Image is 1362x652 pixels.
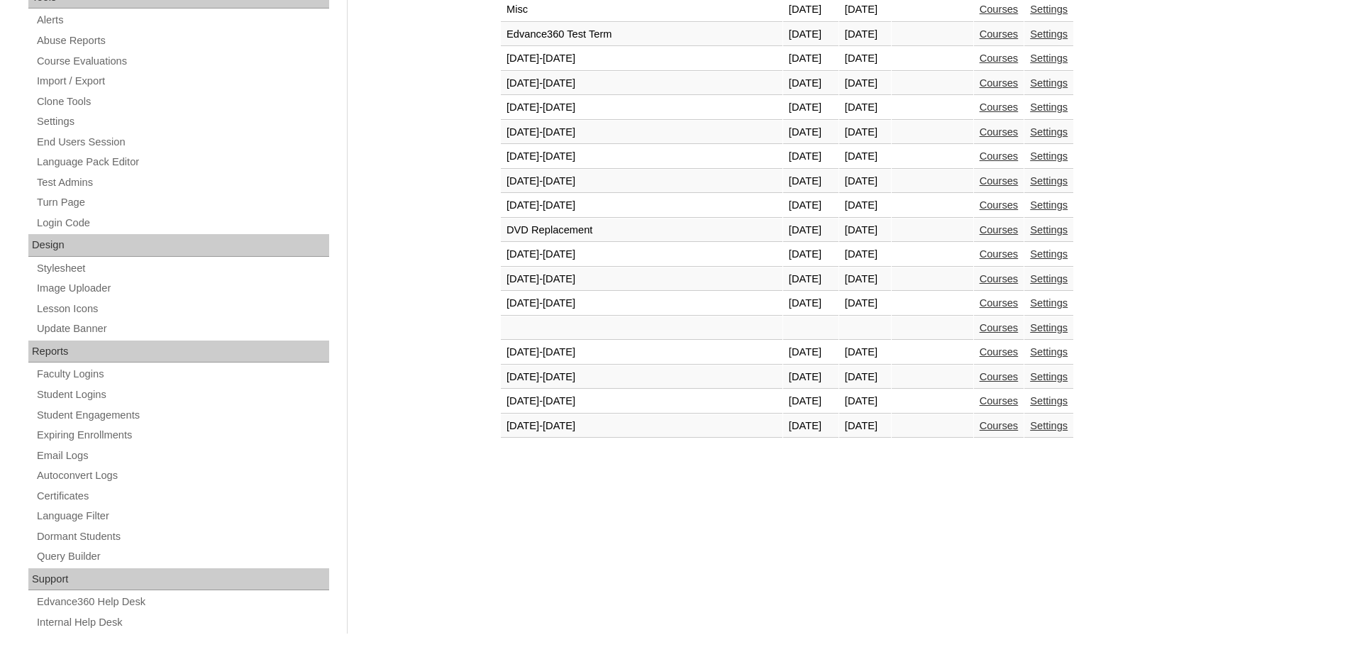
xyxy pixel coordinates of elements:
a: Edvance360 Help Desk [35,593,329,611]
td: [DATE] [839,341,891,365]
a: Language Filter [35,507,329,525]
a: Courses [980,28,1019,40]
a: Settings [1030,199,1068,211]
a: Import / Export [35,72,329,90]
td: [DATE] [783,23,838,47]
a: Settings [1030,273,1068,284]
td: [DATE] [783,194,838,218]
td: DVD Replacement [501,219,782,243]
a: Turn Page [35,194,329,211]
a: Settings [1030,322,1068,333]
td: Edvance360 Test Term [501,23,782,47]
td: [DATE] [839,96,891,120]
td: [DATE] [783,96,838,120]
td: [DATE]-[DATE] [501,145,782,169]
a: Settings [1030,297,1068,309]
a: Language Pack Editor [35,153,329,171]
a: Courses [980,77,1019,89]
td: [DATE] [783,414,838,438]
td: [DATE]-[DATE] [501,243,782,267]
a: Expiring Enrollments [35,426,329,444]
a: Courses [980,395,1019,407]
td: [DATE]-[DATE] [501,121,782,145]
td: [DATE] [783,72,838,96]
td: [DATE] [783,145,838,169]
a: Test Admins [35,174,329,192]
a: Query Builder [35,548,329,565]
td: [DATE] [839,219,891,243]
td: [DATE] [839,365,891,389]
a: Courses [980,199,1019,211]
td: [DATE] [839,23,891,47]
a: Settings [35,113,329,131]
td: [DATE]-[DATE] [501,194,782,218]
td: [DATE]-[DATE] [501,267,782,292]
td: [DATE] [839,292,891,316]
a: Settings [1030,248,1068,260]
a: Settings [1030,175,1068,187]
a: Courses [980,224,1019,236]
td: [DATE] [839,47,891,71]
a: Email Logs [35,447,329,465]
td: [DATE] [839,267,891,292]
a: Courses [980,273,1019,284]
a: Settings [1030,4,1068,15]
td: [DATE] [839,243,891,267]
a: Internal Help Desk [35,614,329,631]
td: [DATE] [839,145,891,169]
a: Settings [1030,126,1068,138]
a: Courses [980,248,1019,260]
td: [DATE]-[DATE] [501,170,782,194]
a: Update Banner [35,320,329,338]
a: Autoconvert Logs [35,467,329,485]
a: End Users Session [35,133,329,151]
td: [DATE] [839,194,891,218]
a: Courses [980,150,1019,162]
a: Student Logins [35,386,329,404]
a: Settings [1030,77,1068,89]
a: Courses [980,53,1019,64]
a: Courses [980,101,1019,113]
td: [DATE] [839,414,891,438]
a: Courses [980,175,1019,187]
a: Settings [1030,28,1068,40]
a: Login Code [35,214,329,232]
td: [DATE] [783,47,838,71]
td: [DATE]-[DATE] [501,292,782,316]
td: [DATE] [839,121,891,145]
td: [DATE]-[DATE] [501,414,782,438]
a: Stylesheet [35,260,329,277]
div: Design [28,234,329,257]
a: Certificates [35,487,329,505]
td: [DATE]-[DATE] [501,389,782,414]
td: [DATE] [839,389,891,414]
a: Course Evaluations [35,53,329,70]
td: [DATE] [783,341,838,365]
td: [DATE] [783,389,838,414]
td: [DATE]-[DATE] [501,341,782,365]
a: Courses [980,420,1019,431]
a: Settings [1030,346,1068,358]
div: Reports [28,341,329,363]
a: Student Engagements [35,407,329,424]
a: Settings [1030,53,1068,64]
a: Settings [1030,224,1068,236]
td: [DATE] [783,365,838,389]
a: Faculty Logins [35,365,329,383]
td: [DATE]-[DATE] [501,96,782,120]
a: Courses [980,4,1019,15]
a: Courses [980,126,1019,138]
a: Abuse Reports [35,32,329,50]
a: Courses [980,371,1019,382]
a: Courses [980,322,1019,333]
td: [DATE]-[DATE] [501,72,782,96]
a: Image Uploader [35,280,329,297]
a: Dormant Students [35,528,329,546]
td: [DATE]-[DATE] [501,365,782,389]
td: [DATE] [783,267,838,292]
td: [DATE] [783,121,838,145]
td: [DATE] [783,292,838,316]
a: Settings [1030,371,1068,382]
div: Support [28,568,329,591]
td: [DATE] [839,72,891,96]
